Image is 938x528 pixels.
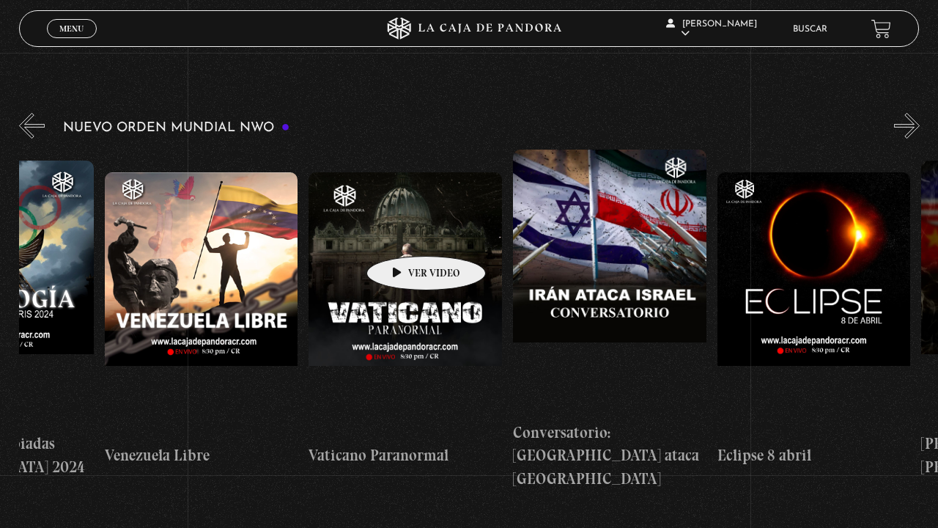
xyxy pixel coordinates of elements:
h4: Venezuela Libre [105,444,298,467]
button: Previous [19,113,45,139]
a: View your shopping cart [871,19,891,39]
a: Buscar [793,25,827,34]
a: Vaticano Paranormal [309,150,502,491]
a: Eclipse 8 abril [717,150,911,491]
h4: Eclipse 8 abril [717,444,911,467]
a: Venezuela Libre [105,150,298,491]
span: Menu [59,24,84,33]
a: Conversatorio: [GEOGRAPHIC_DATA] ataca [GEOGRAPHIC_DATA] [513,150,706,491]
span: [PERSON_NAME] [666,20,757,38]
h4: Vaticano Paranormal [309,444,502,467]
h4: Conversatorio: [GEOGRAPHIC_DATA] ataca [GEOGRAPHIC_DATA] [513,421,706,491]
button: Next [894,113,920,139]
h3: Nuevo Orden Mundial NWO [63,121,290,135]
span: Cerrar [55,37,89,47]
